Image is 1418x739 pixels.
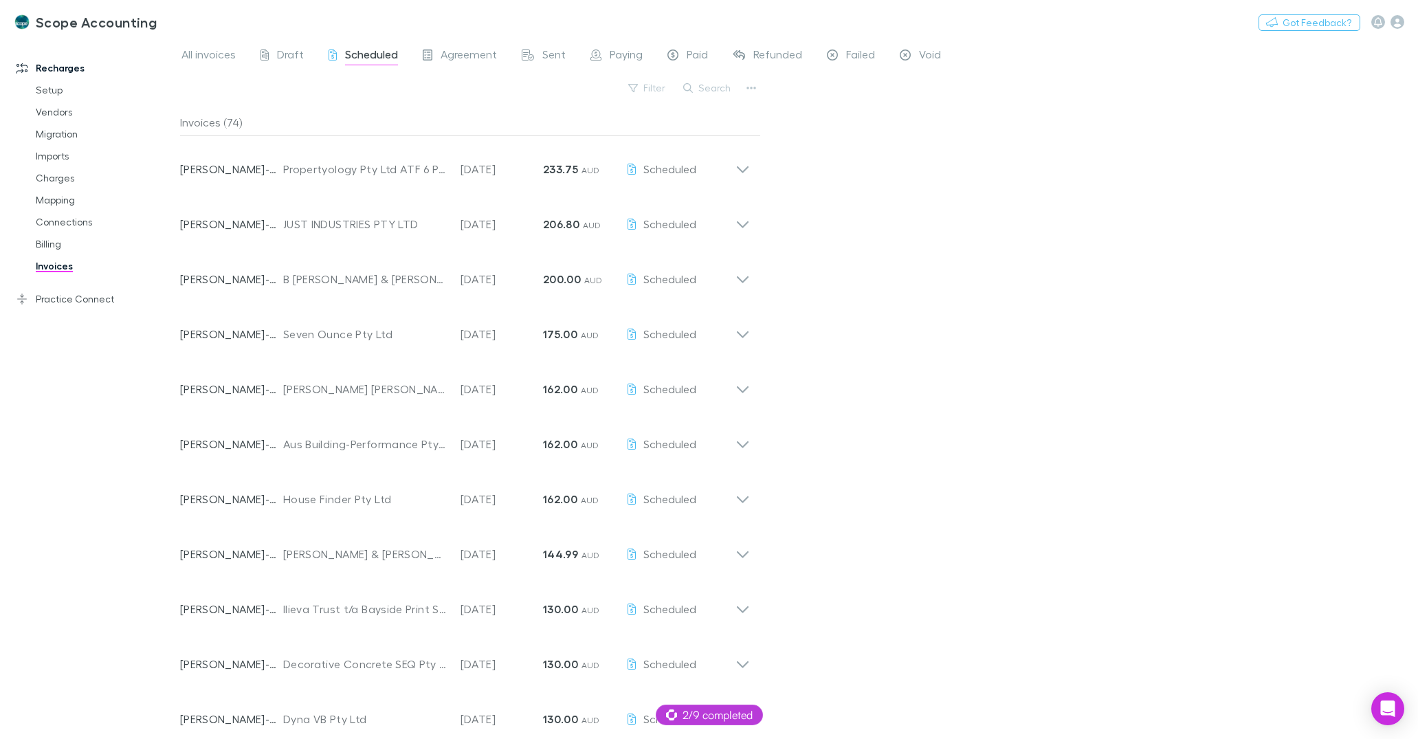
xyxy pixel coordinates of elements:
div: [PERSON_NAME]-0301House Finder Pty Ltd[DATE]162.00 AUDScheduled [169,466,761,521]
div: Propertyology Pty Ltd ATF 6 Point Group Trust [283,161,447,177]
strong: 206.80 [543,217,579,231]
span: Scheduled [643,327,696,340]
div: B [PERSON_NAME] & [PERSON_NAME] & [PERSON_NAME] [283,271,447,287]
span: Draft [277,47,304,65]
div: [PERSON_NAME]-0302Decorative Concrete SEQ Pty Ltd[DATE]130.00 AUDScheduled [169,631,761,686]
span: Scheduled [643,492,696,505]
span: Paying [610,47,643,65]
div: Aus Building-Performance Pty Ltd [283,436,447,452]
div: [PERSON_NAME]-0317[PERSON_NAME] [PERSON_NAME][DATE]162.00 AUDScheduled [169,356,761,411]
span: Scheduled [345,47,398,65]
strong: 162.00 [543,492,577,506]
span: AUD [581,605,600,615]
a: Scope Accounting [5,5,165,38]
div: [PERSON_NAME]-0323[PERSON_NAME] & [PERSON_NAME] LAWYERS PTY LTD[DATE]144.99 AUDScheduled [169,521,761,576]
a: Recharges [3,57,177,79]
p: [DATE] [461,381,543,397]
p: [PERSON_NAME]-0302 [180,656,283,672]
p: [PERSON_NAME]-0323 [180,546,283,562]
a: Vendors [22,101,177,123]
div: [PERSON_NAME] [PERSON_NAME] [283,381,447,397]
a: Charges [22,167,177,189]
a: Connections [22,211,177,233]
p: [PERSON_NAME]-0301 [180,491,283,507]
p: [PERSON_NAME]-0317 [180,381,283,397]
div: [PERSON_NAME]-0260JUST INDUSTRIES PTY LTD[DATE]206.80 AUDScheduled [169,191,761,246]
span: Scheduled [643,162,696,175]
p: [PERSON_NAME]-0260 [180,216,283,232]
span: Paid [687,47,708,65]
p: [DATE] [461,711,543,727]
div: [PERSON_NAME]-0321Aus Building-Performance Pty Ltd[DATE]162.00 AUDScheduled [169,411,761,466]
button: Search [676,80,739,96]
p: [PERSON_NAME]-0321 [180,436,283,452]
div: Decorative Concrete SEQ Pty Ltd [283,656,447,672]
p: [DATE] [461,601,543,617]
strong: 144.99 [543,547,578,561]
p: [DATE] [461,656,543,672]
div: House Finder Pty Ltd [283,491,447,507]
span: Agreement [441,47,497,65]
p: [DATE] [461,161,543,177]
a: Mapping [22,189,177,211]
div: Open Intercom Messenger [1371,692,1404,725]
span: Sent [542,47,566,65]
div: Dyna VB Pty Ltd [283,711,447,727]
span: AUD [583,220,601,230]
div: [PERSON_NAME]-0259Seven Ounce Pty Ltd[DATE]175.00 AUDScheduled [169,301,761,356]
span: AUD [581,165,600,175]
p: [DATE] [461,491,543,507]
div: [PERSON_NAME] & [PERSON_NAME] LAWYERS PTY LTD [283,546,447,562]
span: Scheduled [643,437,696,450]
strong: 130.00 [543,712,578,726]
button: Filter [621,80,674,96]
a: Setup [22,79,177,101]
span: Scheduled [643,712,696,725]
div: Ilieva Trust t/a Bayside Print Solutions [283,601,447,617]
div: [PERSON_NAME]-0282B [PERSON_NAME] & [PERSON_NAME] & [PERSON_NAME][DATE]200.00 AUDScheduled [169,246,761,301]
p: [DATE] [461,326,543,342]
span: AUD [581,660,600,670]
p: [DATE] [461,546,543,562]
strong: 130.00 [543,602,578,616]
span: AUD [581,495,599,505]
strong: 130.00 [543,657,578,671]
a: Imports [22,145,177,167]
p: [PERSON_NAME]-0285 [180,601,283,617]
span: Scheduled [643,657,696,670]
p: [PERSON_NAME]-0267 [180,711,283,727]
span: AUD [581,715,600,725]
div: JUST INDUSTRIES PTY LTD [283,216,447,232]
span: Refunded [753,47,802,65]
span: AUD [584,275,603,285]
button: Got Feedback? [1259,14,1360,31]
strong: 162.00 [543,437,577,451]
span: Scheduled [643,382,696,395]
div: Seven Ounce Pty Ltd [283,326,447,342]
div: [PERSON_NAME]-0285Ilieva Trust t/a Bayside Print Solutions[DATE]130.00 AUDScheduled [169,576,761,631]
p: [PERSON_NAME]-0299 [180,161,283,177]
strong: 175.00 [543,327,577,341]
p: [DATE] [461,216,543,232]
span: Void [919,47,941,65]
strong: 162.00 [543,382,577,396]
span: Failed [846,47,875,65]
span: Scheduled [643,272,696,285]
p: [PERSON_NAME]-0282 [180,271,283,287]
strong: 233.75 [543,162,578,176]
p: [DATE] [461,436,543,452]
span: Scheduled [643,547,696,560]
span: AUD [581,440,599,450]
div: [PERSON_NAME]-0299Propertyology Pty Ltd ATF 6 Point Group Trust[DATE]233.75 AUDScheduled [169,136,761,191]
span: AUD [581,330,599,340]
span: Scheduled [643,217,696,230]
h3: Scope Accounting [36,14,157,30]
p: [DATE] [461,271,543,287]
span: Scheduled [643,602,696,615]
a: Billing [22,233,177,255]
strong: 200.00 [543,272,581,286]
img: Scope Accounting's Logo [14,14,30,30]
a: Practice Connect [3,288,177,310]
span: AUD [581,550,600,560]
span: All invoices [181,47,236,65]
